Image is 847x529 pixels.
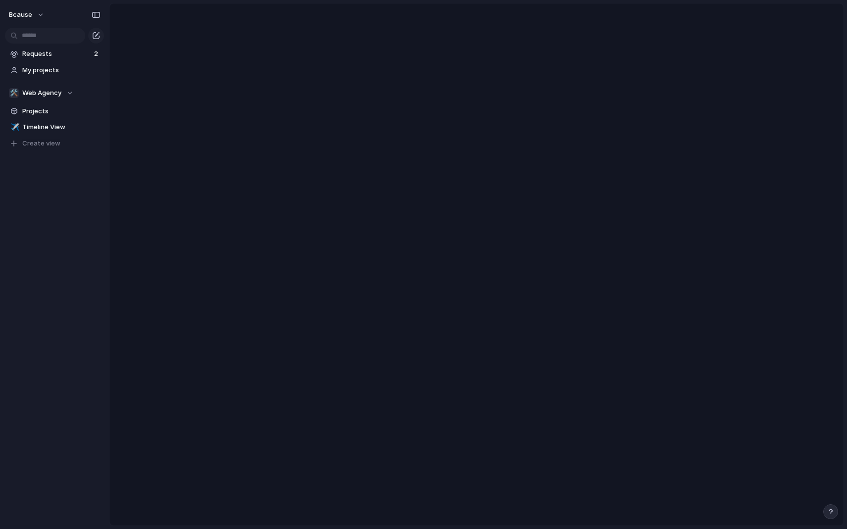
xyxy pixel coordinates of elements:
[9,88,19,98] div: 🛠️
[5,136,104,151] button: Create view
[9,122,19,132] button: ✈️
[9,10,32,20] span: bcause
[22,122,101,132] span: Timeline View
[5,104,104,119] a: Projects
[94,49,100,59] span: 2
[22,49,91,59] span: Requests
[22,88,61,98] span: Web Agency
[4,7,50,23] button: bcause
[5,86,104,100] button: 🛠️Web Agency
[22,139,60,148] span: Create view
[22,65,101,75] span: My projects
[22,106,101,116] span: Projects
[10,122,17,133] div: ✈️
[5,120,104,135] a: ✈️Timeline View
[5,63,104,78] a: My projects
[5,47,104,61] a: Requests2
